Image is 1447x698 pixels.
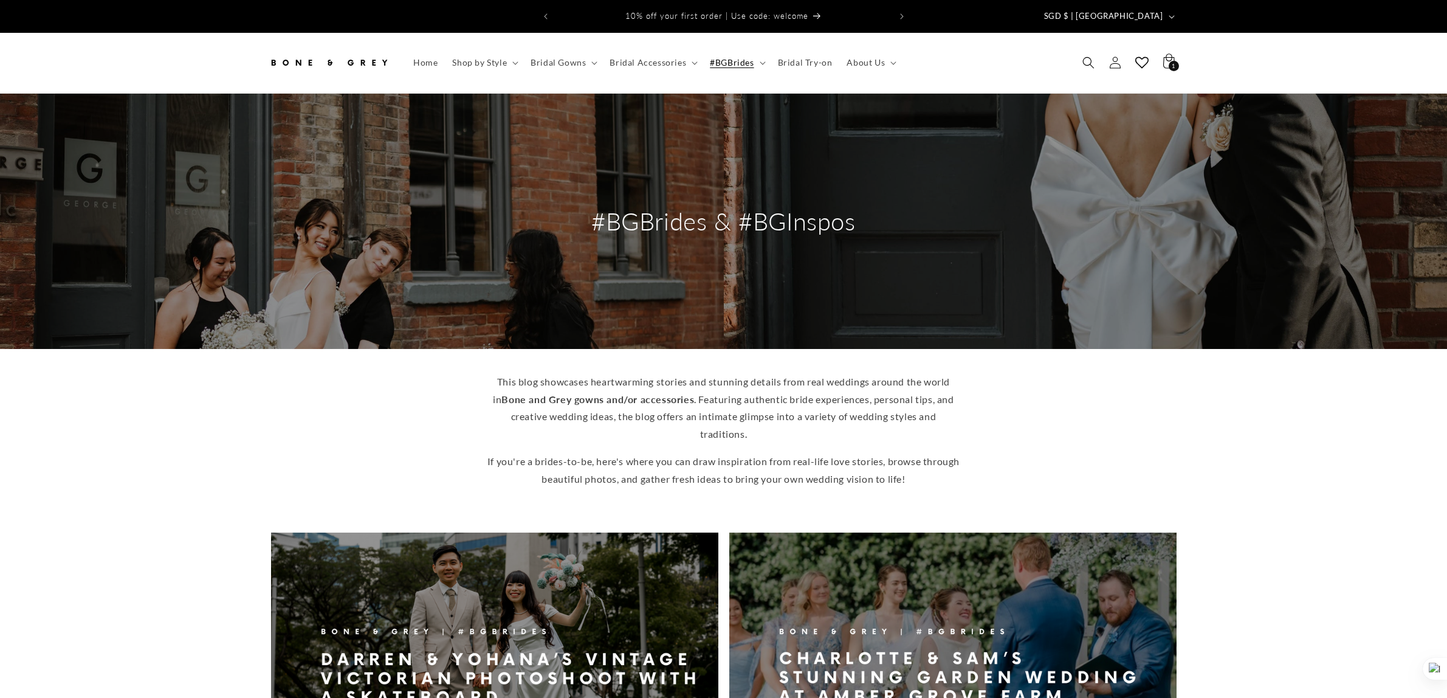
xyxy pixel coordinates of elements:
[445,50,523,75] summary: Shop by Style
[778,57,833,68] span: Bridal Try-on
[602,50,703,75] summary: Bridal Accessories
[487,453,961,488] p: If you're a brides-to-be, here's where you can draw inspiration from real-life love stories, brow...
[1044,10,1163,22] span: SGD $ | [GEOGRAPHIC_DATA]
[501,393,694,405] strong: Bone and Grey gowns and/or accessories
[771,50,840,75] a: Bridal Try-on
[263,45,394,81] a: Bone and Grey Bridal
[591,206,856,237] h2: #BGBrides & #BGInspos
[531,57,586,68] span: Bridal Gowns
[839,50,901,75] summary: About Us
[406,50,445,75] a: Home
[847,57,885,68] span: About Us
[452,57,507,68] span: Shop by Style
[487,373,961,443] p: This blog showcases heartwarming stories and stunning details from real weddings around the world...
[1172,61,1175,71] span: 1
[268,49,390,76] img: Bone and Grey Bridal
[413,57,438,68] span: Home
[703,50,770,75] summary: #BGBrides
[625,11,808,21] span: 10% off your first order | Use code: welcome
[523,50,602,75] summary: Bridal Gowns
[1075,49,1102,76] summary: Search
[532,5,559,28] button: Previous announcement
[888,5,915,28] button: Next announcement
[1037,5,1180,28] button: SGD $ | [GEOGRAPHIC_DATA]
[710,57,754,68] span: #BGBrides
[610,57,686,68] span: Bridal Accessories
